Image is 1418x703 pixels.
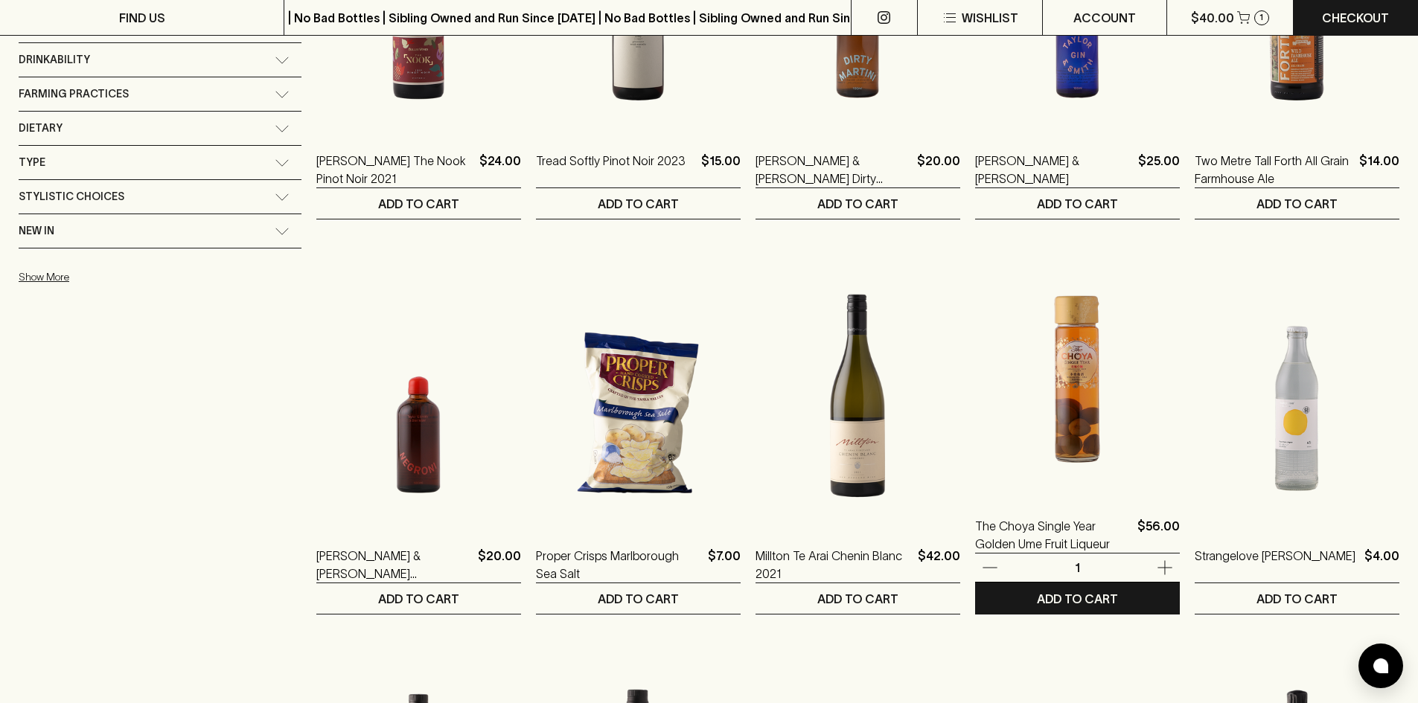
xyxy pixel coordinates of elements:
[19,222,54,240] span: New In
[1373,658,1388,673] img: bubble-icon
[19,77,301,111] div: Farming Practices
[1359,152,1399,187] p: $14.00
[962,9,1018,27] p: Wishlist
[1037,590,1118,608] p: ADD TO CART
[1195,583,1399,614] button: ADD TO CART
[1364,547,1399,582] p: $4.00
[975,583,1180,614] button: ADD TO CART
[756,152,911,187] a: [PERSON_NAME] & [PERSON_NAME] Dirty Martini Cocktail
[316,547,472,582] a: [PERSON_NAME] & [PERSON_NAME] [PERSON_NAME] Cocktail
[1195,152,1353,187] a: Two Metre Tall Forth All Grain Farmhouse Ale
[1138,152,1180,187] p: $25.00
[316,264,521,524] img: Taylor & Smith Negroni Cocktail
[1059,559,1095,576] p: 1
[756,547,912,582] a: Millton Te Arai Chenin Blanc 2021
[536,152,686,187] a: Tread Softly Pinot Noir 2023
[316,152,473,187] a: [PERSON_NAME] The Nook Pinot Noir 2021
[1322,9,1389,27] p: Checkout
[536,264,741,524] img: Proper Crisps Marlborough Sea Salt
[19,119,63,138] span: Dietary
[975,517,1131,553] a: The Choya Single Year Golden Ume Fruit Liqueur
[536,547,702,582] a: Proper Crisps Marlborough Sea Salt
[19,51,90,69] span: Drinkability
[1256,590,1338,608] p: ADD TO CART
[1191,9,1234,27] p: $40.00
[918,547,960,582] p: $42.00
[478,547,521,582] p: $20.00
[19,43,301,77] div: Drinkability
[378,195,459,213] p: ADD TO CART
[19,153,45,172] span: Type
[708,547,741,582] p: $7.00
[19,187,124,206] span: Stylistic Choices
[917,152,960,187] p: $20.00
[19,112,301,145] div: Dietary
[19,85,129,103] span: Farming Practices
[1259,13,1263,22] p: 1
[19,146,301,179] div: Type
[119,9,165,27] p: FIND US
[817,590,898,608] p: ADD TO CART
[975,188,1180,219] button: ADD TO CART
[19,214,301,248] div: New In
[1195,188,1399,219] button: ADD TO CART
[701,152,741,187] p: $15.00
[536,188,741,219] button: ADD TO CART
[817,195,898,213] p: ADD TO CART
[479,152,521,187] p: $24.00
[1195,547,1355,582] a: Strangelove [PERSON_NAME]
[1037,195,1118,213] p: ADD TO CART
[756,188,960,219] button: ADD TO CART
[975,152,1132,187] a: [PERSON_NAME] & [PERSON_NAME]
[1256,195,1338,213] p: ADD TO CART
[1137,517,1180,553] p: $56.00
[19,262,214,292] button: Show More
[598,590,679,608] p: ADD TO CART
[756,264,960,524] img: Millton Te Arai Chenin Blanc 2021
[316,188,521,219] button: ADD TO CART
[756,583,960,614] button: ADD TO CART
[19,180,301,214] div: Stylistic Choices
[1195,264,1399,524] img: Strangelove Yuzu Soda
[975,234,1180,495] img: The Choya Single Year Golden Ume Fruit Liqueur
[1073,9,1136,27] p: ACCOUNT
[316,583,521,614] button: ADD TO CART
[378,590,459,608] p: ADD TO CART
[598,195,679,213] p: ADD TO CART
[536,583,741,614] button: ADD TO CART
